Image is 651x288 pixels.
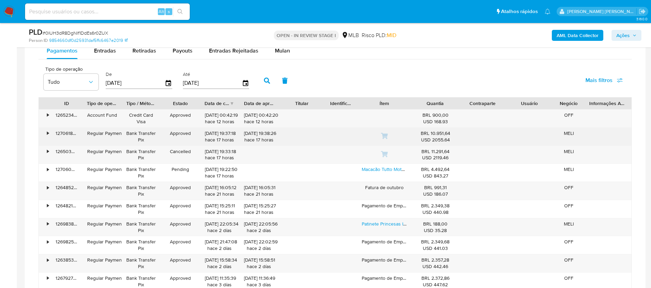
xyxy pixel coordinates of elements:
[567,8,637,15] p: andreia.almeida@mercadolivre.com
[49,37,128,44] a: 9854660df0d25931daf5ffc6467e2019
[545,9,550,14] a: Notificações
[29,37,48,44] b: Person ID
[341,32,359,39] div: MLB
[612,30,641,41] button: Ações
[274,31,339,40] p: OPEN - IN REVIEW STAGE I
[25,7,190,16] input: Pesquise usuários ou casos...
[159,8,164,15] span: Alt
[362,32,396,39] span: Risco PLD:
[616,30,630,41] span: Ações
[636,16,648,22] span: 3.160.0
[43,30,108,36] span: # 0IUH3dR8DgNlf1DdEs6r0ZUX
[501,8,538,15] span: Atalhos rápidos
[168,8,170,15] span: s
[173,7,187,16] button: search-icon
[552,30,603,41] button: AML Data Collector
[387,31,396,39] span: MID
[639,8,646,15] a: Sair
[557,30,598,41] b: AML Data Collector
[29,26,43,37] b: PLD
